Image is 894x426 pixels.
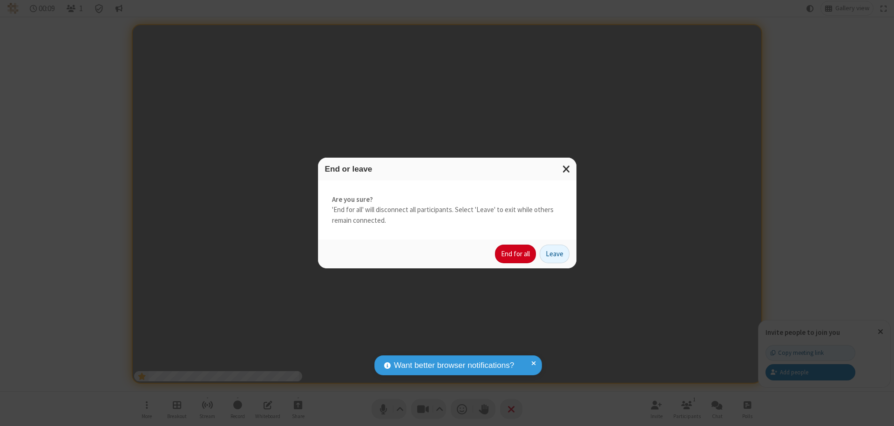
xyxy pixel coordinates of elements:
span: Want better browser notifications? [394,359,514,372]
h3: End or leave [325,165,569,173]
button: Leave [540,245,569,263]
button: End for all [495,245,536,263]
button: Close modal [557,158,576,180]
strong: Are you sure? [332,194,562,205]
div: 'End for all' will disconnect all participants. Select 'Leave' to exit while others remain connec... [318,180,576,240]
